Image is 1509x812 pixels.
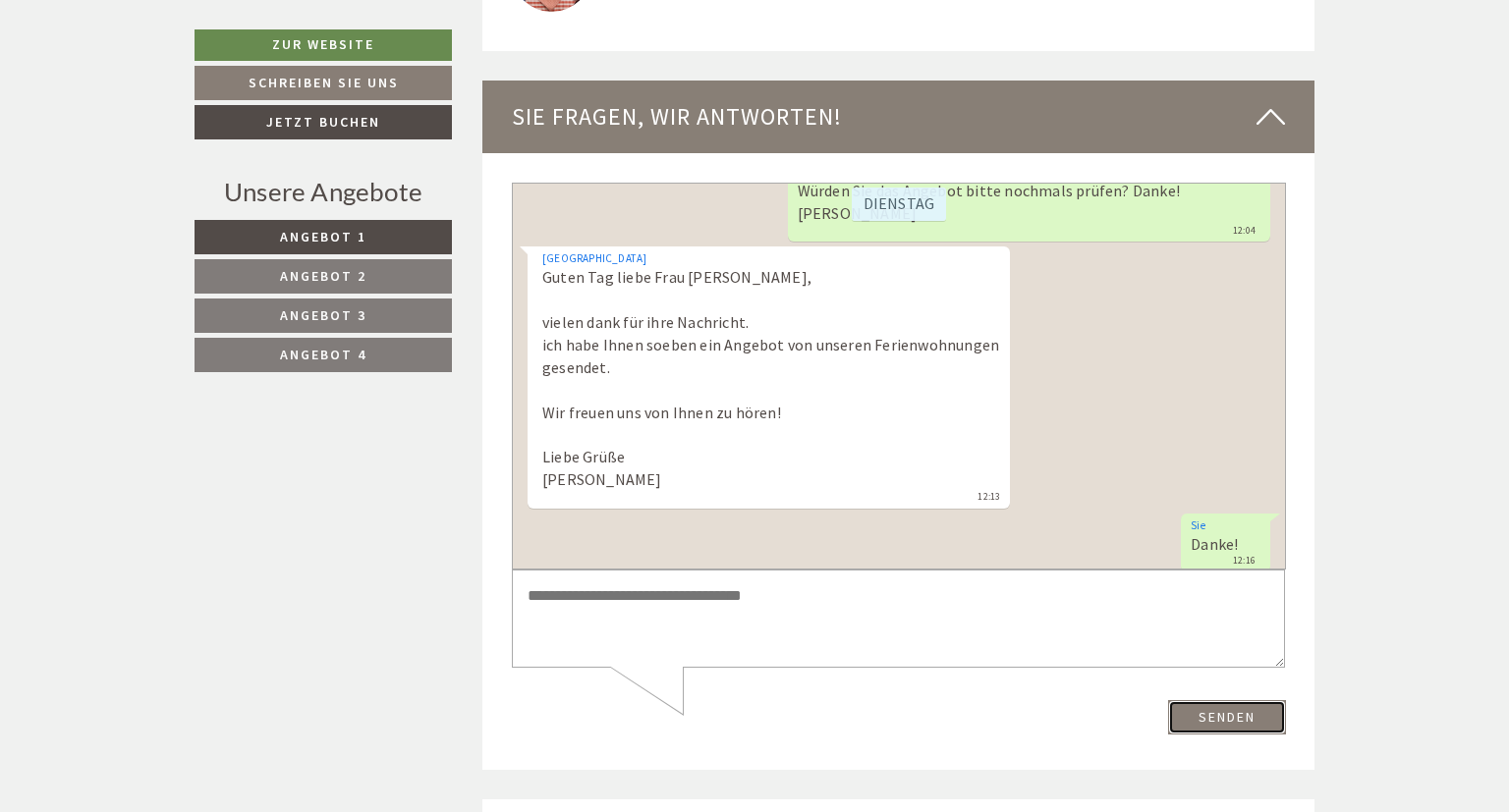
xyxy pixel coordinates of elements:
div: [GEOGRAPHIC_DATA] [30,68,488,83]
span: Angebot 3 [280,306,366,324]
a: Schreiben Sie uns [195,66,452,100]
span: Angebot 1 [280,228,366,245]
div: Sie fragen, wir antworten! [482,81,1315,153]
div: Sie [679,335,744,351]
a: Jetzt buchen [195,105,452,139]
span: Angebot 2 [280,267,366,285]
div: Danke! [669,331,758,391]
span: Angebot 4 [280,346,366,363]
button: Senden [656,517,774,552]
div: Unsere Angebote [195,174,452,210]
small: 12:13 [30,308,488,322]
div: Dienstag [340,5,435,38]
small: 12:16 [679,372,744,386]
small: 12:04 [286,42,744,56]
a: Zur Website [195,29,452,61]
div: Guten Tag liebe Frau [PERSON_NAME], vielen dank für ihre Nachricht. ich habe Ihnen soeben ein Ang... [16,64,498,325]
